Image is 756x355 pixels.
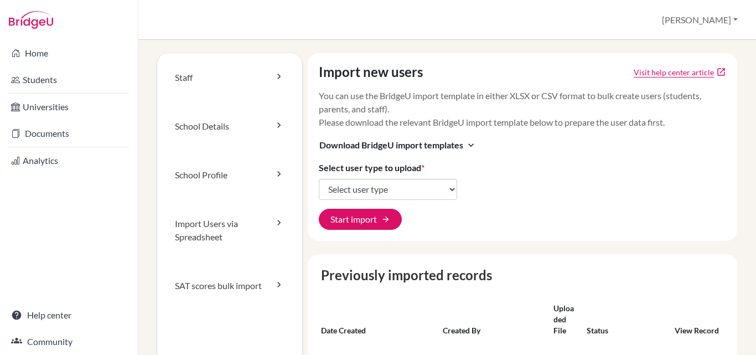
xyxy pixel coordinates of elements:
[2,96,136,118] a: Universities
[157,151,302,199] a: School Profile
[2,42,136,64] a: Home
[381,215,390,224] span: arrow_forward
[549,299,582,341] th: Uploaded file
[157,199,302,261] a: Import Users via Spreadsheet
[317,299,438,341] th: Date created
[319,138,463,152] span: Download BridgeU import templates
[665,299,728,341] th: View record
[317,265,728,285] caption: Previously imported records
[2,69,136,91] a: Students
[9,11,53,29] img: Bridge-U
[157,102,302,151] a: School Details
[2,122,136,145] a: Documents
[157,53,302,102] a: Staff
[2,331,136,353] a: Community
[157,261,302,310] a: SAT scores bulk import
[319,161,424,174] label: Select user type to upload
[582,299,665,341] th: Status
[657,9,743,30] button: [PERSON_NAME]
[634,66,714,78] a: Click to open Tracking student registration article in a new tab
[2,304,136,326] a: Help center
[319,89,726,129] p: You can use the BridgeU import template in either XLSX or CSV format to bulk create users (studen...
[2,150,136,172] a: Analytics
[319,64,423,80] h4: Import new users
[716,67,726,77] a: open_in_new
[319,209,402,230] button: Start import
[438,299,549,341] th: Created by
[319,138,477,152] button: Download BridgeU import templatesexpand_more
[465,140,477,151] i: expand_more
